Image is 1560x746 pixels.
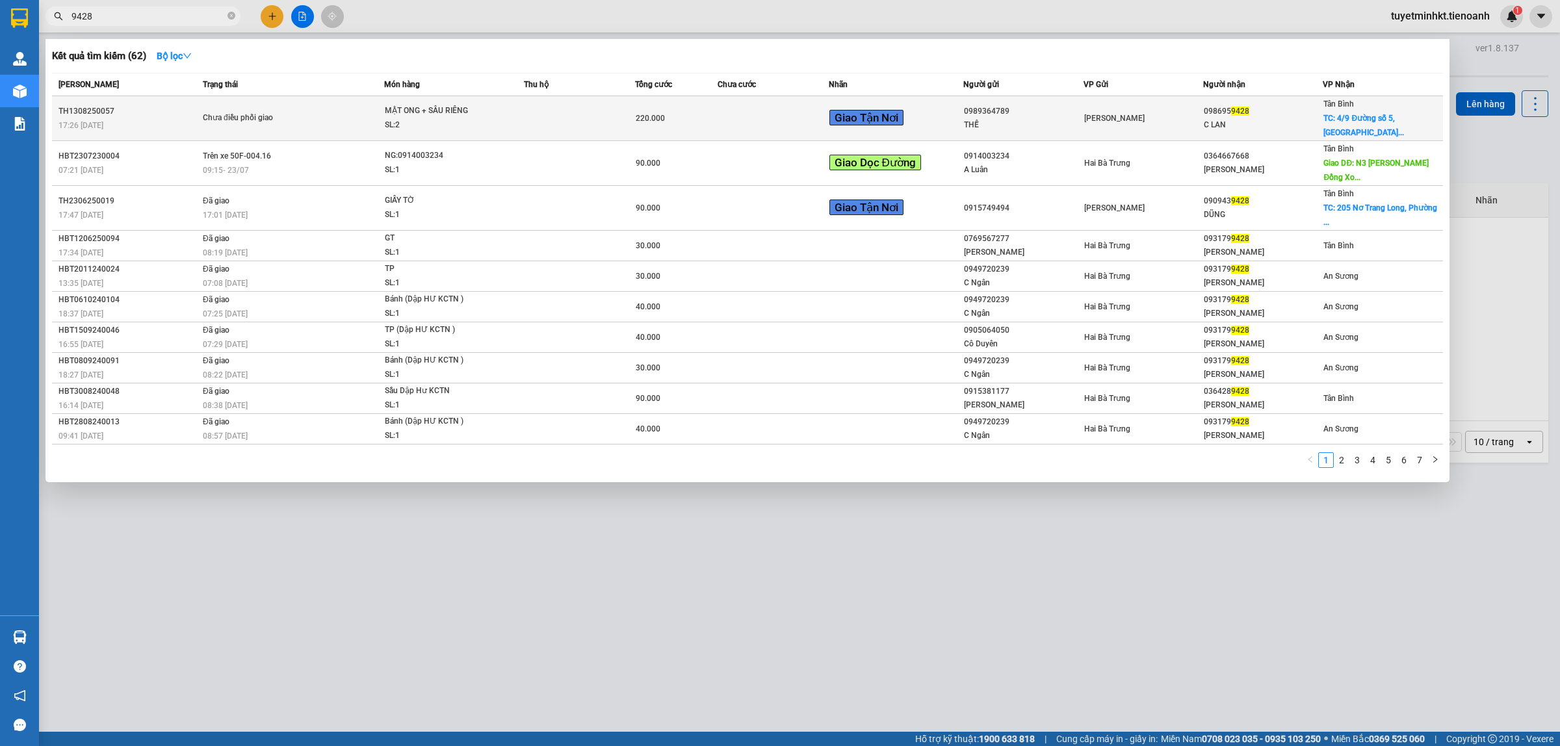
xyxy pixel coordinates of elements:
[1323,144,1354,153] span: Tân Bình
[203,309,248,318] span: 07:25 [DATE]
[964,415,1082,429] div: 0949720239
[1381,452,1396,468] li: 5
[203,279,248,288] span: 07:08 [DATE]
[964,276,1082,290] div: C Ngân
[1323,272,1358,281] span: An Sương
[14,719,26,731] span: message
[203,417,229,426] span: Đã giao
[1084,80,1108,89] span: VP Gửi
[203,111,300,125] div: Chưa điều phối giao
[385,354,482,368] div: Bánh (Dập HƯ KCTN )
[385,292,482,307] div: Bánh (Dập HƯ KCTN )
[524,80,549,89] span: Thu hộ
[157,51,192,61] strong: Bộ lọc
[1231,387,1249,396] span: 9428
[1231,234,1249,243] span: 9428
[1204,232,1322,246] div: 093179
[203,248,248,257] span: 08:19 [DATE]
[1397,453,1411,467] a: 6
[1412,452,1427,468] li: 7
[58,340,103,349] span: 16:55 [DATE]
[203,387,229,396] span: Đã giao
[1084,394,1130,403] span: Hai Bà Trưng
[636,114,665,123] span: 220.000
[385,163,482,177] div: SL: 1
[636,272,660,281] span: 30.000
[1319,453,1333,467] a: 1
[1204,118,1322,132] div: C LAN
[385,337,482,352] div: SL: 1
[1204,293,1322,307] div: 093179
[829,155,921,170] span: Giao Dọc Đường
[203,151,271,161] span: Trên xe 50F-004.16
[1084,203,1145,212] span: [PERSON_NAME]
[385,398,482,413] div: SL: 1
[58,370,103,379] span: 18:27 [DATE]
[1204,324,1322,337] div: 093179
[58,309,103,318] span: 18:37 [DATE]
[1323,99,1354,109] span: Tân Bình
[636,363,660,372] span: 30.000
[963,80,999,89] span: Người gửi
[1427,452,1443,468] li: Next Page
[1084,159,1130,168] span: Hai Bà Trưng
[58,279,103,288] span: 13:35 [DATE]
[1306,456,1314,463] span: left
[964,149,1082,163] div: 0914003234
[11,8,28,28] img: logo-vxr
[964,354,1082,368] div: 0949720239
[1381,453,1396,467] a: 5
[58,121,103,130] span: 17:26 [DATE]
[203,80,238,89] span: Trạng thái
[964,307,1082,320] div: C Ngân
[13,52,27,66] img: warehouse-icon
[636,333,660,342] span: 40.000
[58,324,199,337] div: HBT1509240046
[964,429,1082,443] div: C Ngân
[203,264,229,274] span: Đã giao
[1350,453,1364,467] a: 3
[964,368,1082,381] div: C Ngân
[1204,194,1322,208] div: 090943
[1334,452,1349,468] li: 2
[964,293,1082,307] div: 0949720239
[1323,394,1354,403] span: Tân Bình
[203,401,248,410] span: 08:38 [DATE]
[1084,272,1130,281] span: Hai Bà Trưng
[964,201,1082,215] div: 0915749494
[14,660,26,673] span: question-circle
[1323,302,1358,311] span: An Sương
[58,80,119,89] span: [PERSON_NAME]
[1303,452,1318,468] li: Previous Page
[71,9,225,23] input: Tìm tên, số ĐT hoặc mã đơn
[183,51,192,60] span: down
[385,429,482,443] div: SL: 1
[1323,189,1354,198] span: Tân Bình
[1204,385,1322,398] div: 036428
[384,80,420,89] span: Món hàng
[1084,363,1130,372] span: Hai Bà Trưng
[1323,159,1429,182] span: Giao DĐ: N3 [PERSON_NAME] Đồng Xo...
[58,293,199,307] div: HBT0610240104
[203,326,229,335] span: Đã giao
[58,415,199,429] div: HBT2808240013
[203,234,229,243] span: Đã giao
[1084,302,1130,311] span: Hai Bà Trưng
[964,398,1082,412] div: [PERSON_NAME]
[1204,307,1322,320] div: [PERSON_NAME]
[203,166,249,175] span: 09:15 - 23/07
[146,45,202,66] button: Bộ lọcdown
[635,80,672,89] span: Tổng cước
[1204,368,1322,381] div: [PERSON_NAME]
[964,337,1082,351] div: Cô Duyên
[1204,276,1322,290] div: [PERSON_NAME]
[1204,354,1322,368] div: 093179
[58,248,103,257] span: 17:34 [DATE]
[58,431,103,441] span: 09:41 [DATE]
[829,199,903,215] span: Giao Tận Nơi
[203,431,248,441] span: 08:57 [DATE]
[1084,241,1130,250] span: Hai Bà Trưng
[1204,263,1322,276] div: 093179
[1204,337,1322,351] div: [PERSON_NAME]
[1084,424,1130,433] span: Hai Bà Trưng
